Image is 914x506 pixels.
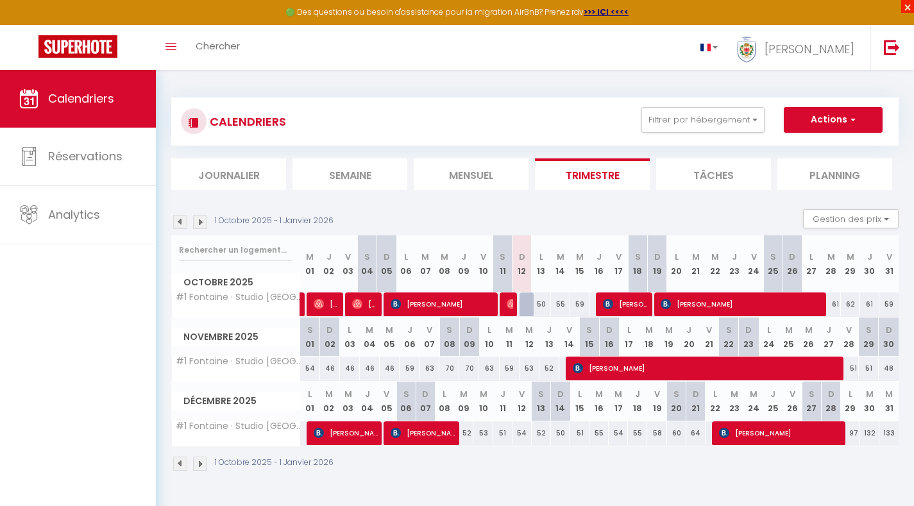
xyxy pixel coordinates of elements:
[645,324,653,336] abbr: M
[767,324,771,336] abbr: L
[641,107,765,133] button: Filtrer par hébergement
[713,388,717,400] abbr: L
[292,158,407,190] li: Semaine
[628,235,647,292] th: 18
[647,421,666,445] div: 58
[841,292,860,316] div: 62
[673,388,679,400] abbr: S
[427,324,432,336] abbr: V
[599,317,619,357] th: 16
[827,251,835,263] abbr: M
[679,317,699,357] th: 20
[686,382,706,421] th: 21
[500,388,505,400] abbr: J
[380,317,400,357] th: 05
[860,235,879,292] th: 30
[546,324,552,336] abbr: J
[846,324,852,336] abbr: V
[339,382,358,421] th: 03
[745,324,752,336] abbr: D
[706,324,712,336] abbr: V
[802,382,821,421] th: 27
[635,388,640,400] abbr: J
[551,292,570,316] div: 55
[48,148,123,164] span: Réservations
[838,357,858,380] div: 51
[535,158,650,190] li: Trimestre
[539,317,559,357] th: 13
[821,235,840,292] th: 28
[727,25,870,70] a: ... [PERSON_NAME]
[603,292,648,316] span: [PERSON_NAME]
[584,6,629,17] a: >>> ICI <<<<
[435,235,454,292] th: 08
[300,235,319,292] th: 01
[454,235,473,292] th: 09
[570,292,589,316] div: 59
[860,382,879,421] th: 30
[803,209,899,228] button: Gestion des prix
[480,251,486,263] abbr: V
[566,324,572,336] abbr: V
[586,324,592,336] abbr: S
[500,357,520,380] div: 59
[879,235,899,292] th: 31
[38,35,117,58] img: Super Booking
[400,317,419,357] th: 06
[320,317,340,357] th: 02
[692,251,700,263] abbr: M
[466,324,473,336] abbr: D
[396,235,416,292] th: 06
[307,324,313,336] abbr: S
[799,317,818,357] th: 26
[172,392,300,410] span: Décembre 2025
[790,388,795,400] abbr: V
[391,421,455,445] span: [PERSON_NAME]
[174,292,302,302] span: #1 Fontaine · Studio [GEOGRAPHIC_DATA]- WIFI
[693,388,699,400] abbr: D
[860,292,879,316] div: 61
[493,382,512,421] th: 11
[391,292,493,316] span: [PERSON_NAME]
[414,158,529,190] li: Mensuel
[627,324,631,336] abbr: L
[384,388,389,400] abbr: V
[656,158,771,190] li: Tâches
[300,317,320,357] th: 01
[841,421,860,445] div: 97
[557,251,564,263] abbr: M
[789,251,795,263] abbr: D
[539,357,559,380] div: 52
[532,382,551,421] th: 13
[886,251,892,263] abbr: V
[667,382,686,421] th: 20
[654,388,660,400] abbr: V
[365,388,370,400] abbr: J
[500,317,520,357] th: 11
[487,324,491,336] abbr: L
[595,388,603,400] abbr: M
[597,251,602,263] abbr: J
[879,317,899,357] th: 30
[860,421,879,445] div: 132
[460,388,468,400] abbr: M
[174,357,302,366] span: #1 Fontaine · Studio [GEOGRAPHIC_DATA]- WIFI
[215,215,334,227] p: 1 Octobre 2025 - 1 Janvier 2026
[647,235,666,292] th: 19
[770,388,775,400] abbr: J
[439,357,459,380] div: 70
[396,382,416,421] th: 06
[589,235,609,292] th: 16
[500,251,505,263] abbr: S
[419,317,439,357] th: 07
[446,324,452,336] abbr: S
[616,251,622,263] abbr: V
[763,235,783,292] th: 25
[314,421,378,445] span: [PERSON_NAME]
[667,235,686,292] th: 20
[461,251,466,263] abbr: J
[459,317,479,357] th: 09
[512,421,532,445] div: 54
[859,357,879,380] div: 51
[538,388,544,400] abbr: S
